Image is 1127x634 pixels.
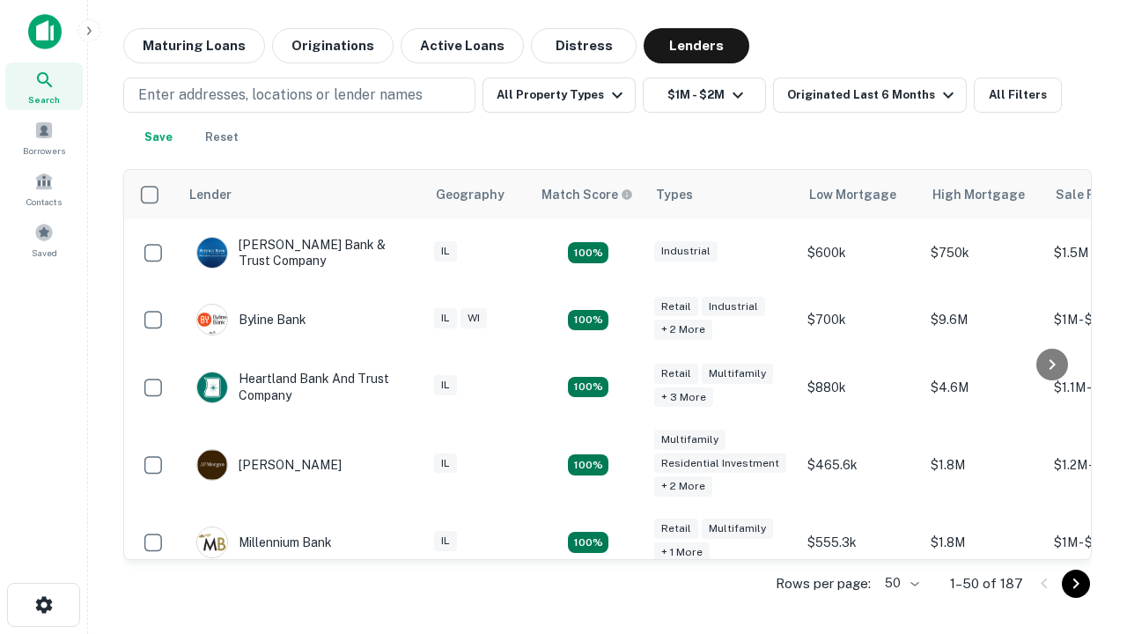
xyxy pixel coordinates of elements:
div: Matching Properties: 19, hasApolloMatch: undefined [568,377,608,398]
div: + 2 more [654,476,712,497]
span: Saved [32,246,57,260]
button: $1M - $2M [643,77,766,113]
th: Capitalize uses an advanced AI algorithm to match your search with the best lender. The match sco... [531,170,645,219]
div: Originated Last 6 Months [787,85,959,106]
th: Lender [179,170,425,219]
button: Enter addresses, locations or lender names [123,77,475,113]
div: 50 [878,571,922,596]
td: $1.8M [922,421,1045,510]
h6: Match Score [541,185,630,204]
button: Reset [194,120,250,155]
div: Matching Properties: 27, hasApolloMatch: undefined [568,454,608,475]
span: Borrowers [23,144,65,158]
div: WI [460,308,487,328]
div: IL [434,531,457,551]
button: Originations [272,28,394,63]
div: + 2 more [654,320,712,340]
img: picture [197,450,227,480]
div: Matching Properties: 28, hasApolloMatch: undefined [568,242,608,263]
div: IL [434,241,457,262]
div: Multifamily [702,364,773,384]
td: $880k [799,353,922,420]
p: Enter addresses, locations or lender names [138,85,423,106]
div: Heartland Bank And Trust Company [196,371,408,402]
button: All Filters [974,77,1062,113]
a: Saved [5,216,83,263]
p: Rows per page: [776,573,871,594]
img: picture [197,527,227,557]
a: Search [5,63,83,110]
div: Retail [654,519,698,539]
div: + 1 more [654,542,710,563]
img: picture [197,372,227,402]
div: IL [434,375,457,395]
th: Geography [425,170,531,219]
iframe: Chat Widget [1039,493,1127,578]
button: Maturing Loans [123,28,265,63]
td: $9.6M [922,286,1045,353]
div: IL [434,308,457,328]
button: Save your search to get updates of matches that match your search criteria. [130,120,187,155]
a: Contacts [5,165,83,212]
button: Active Loans [401,28,524,63]
div: Geography [436,184,505,205]
td: $600k [799,219,922,286]
th: High Mortgage [922,170,1045,219]
div: Byline Bank [196,304,306,335]
th: Types [645,170,799,219]
div: Capitalize uses an advanced AI algorithm to match your search with the best lender. The match sco... [541,185,633,204]
div: + 3 more [654,387,713,408]
td: $555.3k [799,509,922,576]
img: picture [197,238,227,268]
div: Matching Properties: 20, hasApolloMatch: undefined [568,310,608,331]
div: Multifamily [654,430,726,450]
button: Go to next page [1062,570,1090,598]
img: picture [197,305,227,335]
a: Borrowers [5,114,83,161]
div: Residential Investment [654,453,786,474]
div: Matching Properties: 16, hasApolloMatch: undefined [568,532,608,553]
button: Originated Last 6 Months [773,77,967,113]
td: $750k [922,219,1045,286]
div: Industrial [702,297,765,317]
div: Millennium Bank [196,527,332,558]
div: Retail [654,364,698,384]
span: Contacts [26,195,62,209]
div: IL [434,453,457,474]
th: Low Mortgage [799,170,922,219]
div: [PERSON_NAME] Bank & Trust Company [196,237,408,269]
div: Types [656,184,693,205]
td: $465.6k [799,421,922,510]
div: High Mortgage [932,184,1025,205]
button: All Property Types [482,77,636,113]
div: Multifamily [702,519,773,539]
button: Distress [531,28,637,63]
img: capitalize-icon.png [28,14,62,49]
td: $700k [799,286,922,353]
span: Search [28,92,60,107]
button: Lenders [644,28,749,63]
div: Lender [189,184,232,205]
div: [PERSON_NAME] [196,449,342,481]
div: Low Mortgage [809,184,896,205]
div: Industrial [654,241,718,262]
p: 1–50 of 187 [950,573,1023,594]
td: $4.6M [922,353,1045,420]
div: Retail [654,297,698,317]
td: $1.8M [922,509,1045,576]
